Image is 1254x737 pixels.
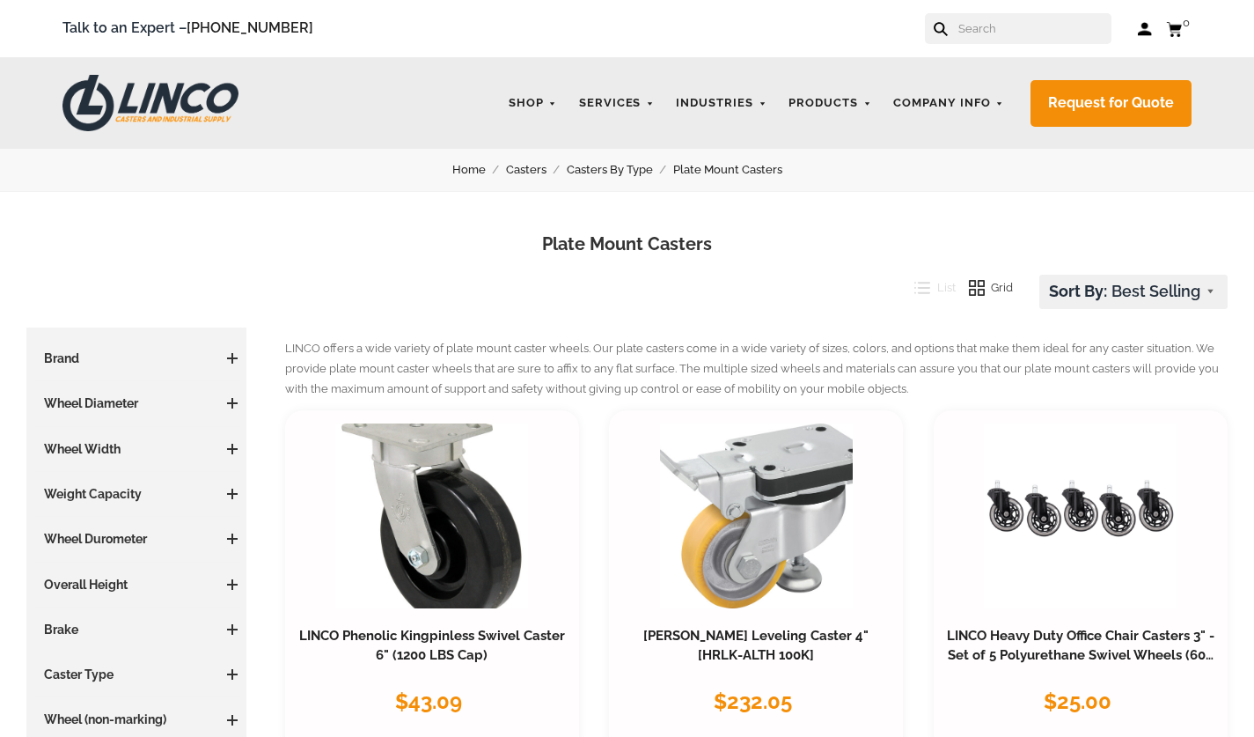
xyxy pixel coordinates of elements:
h3: Weight Capacity [35,485,238,503]
a: Company Info [884,86,1013,121]
h3: Caster Type [35,666,238,683]
a: Shop [500,86,566,121]
span: 0 [1183,16,1190,29]
span: $25.00 [1044,689,1111,714]
a: 0 [1166,18,1192,40]
input: Search [957,13,1111,44]
a: LINCO Heavy Duty Office Chair Casters 3" - Set of 5 Polyurethane Swivel Wheels (600 LBS Cap Combi... [947,628,1214,682]
h3: Wheel Width [35,440,238,458]
h3: Brake [35,621,238,638]
p: LINCO offers a wide variety of plate mount caster wheels. Our plate casters come in a wide variet... [285,339,1228,399]
button: List [901,275,956,301]
span: $232.05 [714,689,792,714]
span: Talk to an Expert – [62,17,313,41]
span: $43.09 [395,689,462,714]
a: Casters [506,160,567,180]
button: Grid [956,275,1014,301]
a: Products [780,86,880,121]
h3: Brand [35,350,238,367]
a: Casters By Type [567,160,673,180]
h3: Wheel (non-marking) [35,711,238,728]
a: Industries [667,86,775,121]
h3: Wheel Diameter [35,394,238,412]
a: Request for Quote [1030,80,1192,127]
a: [PERSON_NAME] Leveling Caster 4" [HRLK-ALTH 100K] [643,628,869,663]
a: [PHONE_NUMBER] [187,19,313,36]
h3: Overall Height [35,576,238,593]
h3: Wheel Durometer [35,530,238,548]
a: LINCO Phenolic Kingpinless Swivel Caster 6" (1200 LBS Cap) [299,628,565,663]
a: Home [452,160,506,180]
h1: Plate Mount Casters [26,232,1228,257]
img: LINCO CASTERS & INDUSTRIAL SUPPLY [62,75,238,131]
a: Services [570,86,664,121]
a: Log in [1138,20,1153,38]
a: Plate Mount Casters [673,160,803,180]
